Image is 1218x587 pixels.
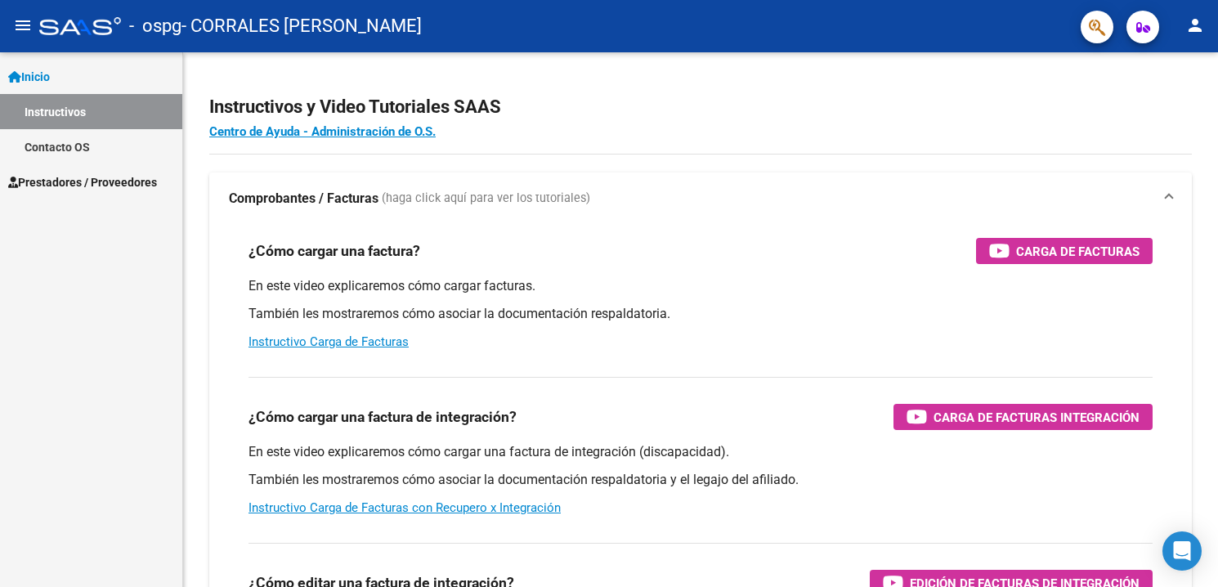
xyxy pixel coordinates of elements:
[249,240,420,262] h3: ¿Cómo cargar una factura?
[934,407,1140,428] span: Carga de Facturas Integración
[8,68,50,86] span: Inicio
[1016,241,1140,262] span: Carga de Facturas
[976,238,1153,264] button: Carga de Facturas
[249,406,517,428] h3: ¿Cómo cargar una factura de integración?
[209,173,1192,225] mat-expansion-panel-header: Comprobantes / Facturas (haga click aquí para ver los tutoriales)
[129,8,181,44] span: - ospg
[249,277,1153,295] p: En este video explicaremos cómo cargar facturas.
[1162,531,1202,571] div: Open Intercom Messenger
[8,173,157,191] span: Prestadores / Proveedores
[209,124,436,139] a: Centro de Ayuda - Administración de O.S.
[382,190,590,208] span: (haga click aquí para ver los tutoriales)
[893,404,1153,430] button: Carga de Facturas Integración
[1185,16,1205,35] mat-icon: person
[249,471,1153,489] p: También les mostraremos cómo asociar la documentación respaldatoria y el legajo del afiliado.
[249,500,561,515] a: Instructivo Carga de Facturas con Recupero x Integración
[249,334,409,349] a: Instructivo Carga de Facturas
[13,16,33,35] mat-icon: menu
[229,190,378,208] strong: Comprobantes / Facturas
[181,8,422,44] span: - CORRALES [PERSON_NAME]
[209,92,1192,123] h2: Instructivos y Video Tutoriales SAAS
[249,443,1153,461] p: En este video explicaremos cómo cargar una factura de integración (discapacidad).
[249,305,1153,323] p: También les mostraremos cómo asociar la documentación respaldatoria.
